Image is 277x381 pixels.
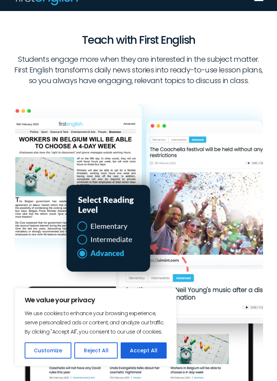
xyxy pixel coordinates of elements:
button: Customize [25,342,71,359]
button: Accept All [121,342,167,359]
button: Reject All [74,342,117,359]
p: We value your privacy [25,296,167,305]
p: Students engage more when they are interested in the subject matter. First English transforms dai... [14,54,263,86]
p: We use cookies to enhance your browsing experience, serve personalized ads or content, and analyz... [25,309,167,337]
h1: Teach with First English [14,11,263,47]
